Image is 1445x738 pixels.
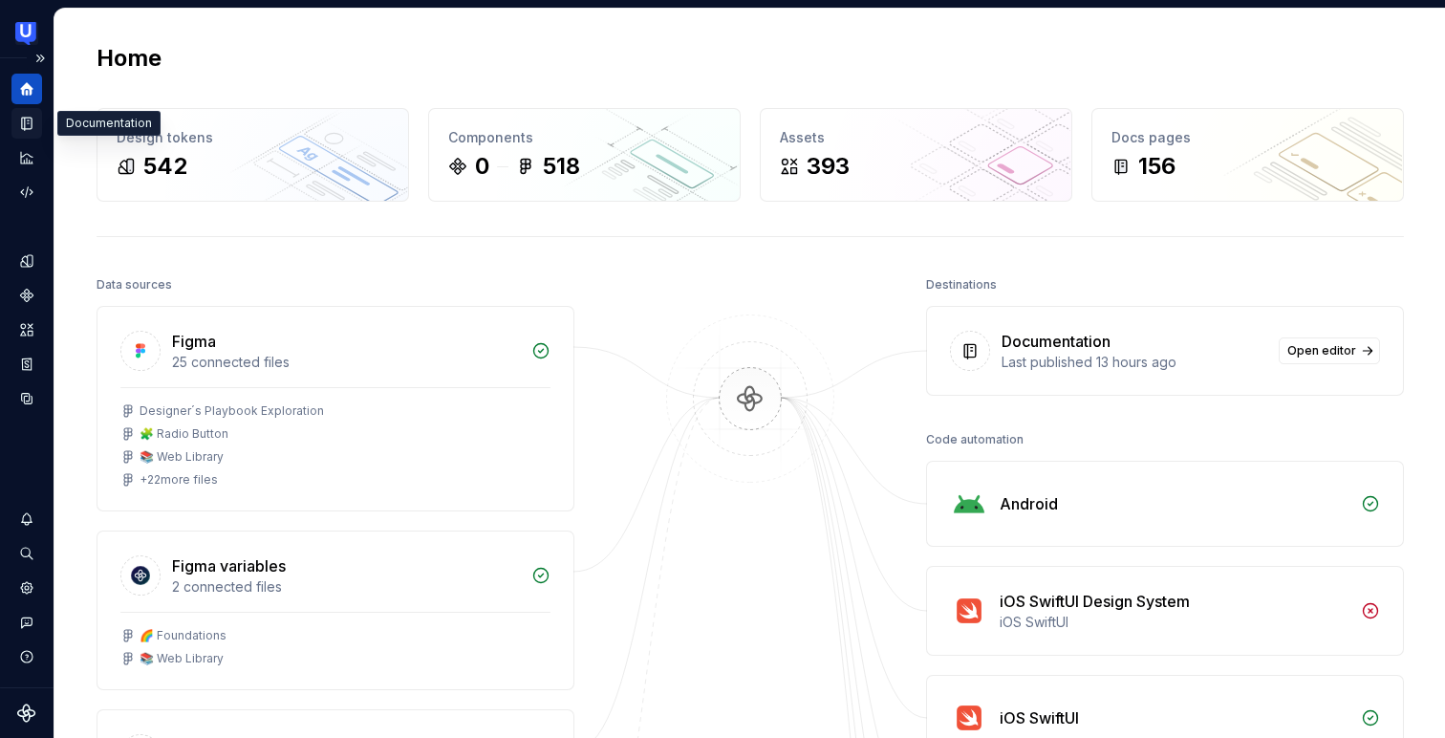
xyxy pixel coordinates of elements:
div: Design tokens [117,128,389,147]
div: iOS SwiftUI [1000,613,1349,632]
a: Data sources [11,383,42,414]
div: + 22 more files [140,472,218,488]
button: Contact support [11,607,42,638]
div: 156 [1138,151,1175,182]
div: Last published 13 hours ago [1002,353,1267,372]
div: Android [1000,492,1058,515]
a: Components0518 [428,108,741,202]
div: Docs pages [1111,128,1384,147]
a: Code automation [11,177,42,207]
a: Settings [11,573,42,603]
div: Destinations [926,271,997,298]
button: Expand sidebar [27,45,54,72]
div: Assets [780,128,1052,147]
a: Assets [11,315,42,345]
a: Assets393 [760,108,1072,202]
div: Figma variables [172,554,286,577]
div: 542 [143,151,187,182]
a: Components [11,280,42,311]
div: 🧩 Radio Button [140,426,228,442]
div: 518 [543,151,580,182]
div: 0 [475,151,489,182]
div: Components [448,128,721,147]
div: iOS SwiftUI [1000,706,1079,729]
a: Figma variables2 connected files🌈 Foundations📚 Web Library [97,531,574,690]
div: iOS SwiftUI Design System [1000,590,1190,613]
div: Figma [172,330,216,353]
a: Docs pages156 [1091,108,1404,202]
a: Design tokens542 [97,108,409,202]
a: Documentation [11,108,42,139]
div: Designer´s Playbook Exploration [140,403,324,419]
svg: Supernova Logo [17,704,36,723]
a: Home [11,74,42,104]
div: Documentation [1002,330,1111,353]
div: 🌈 Foundations [140,628,226,643]
a: Open editor [1279,337,1380,364]
div: Documentation [57,111,161,136]
button: Notifications [11,504,42,534]
div: 393 [807,151,850,182]
div: Data sources [97,271,172,298]
h2: Home [97,43,162,74]
div: Code automation [926,426,1024,453]
span: Open editor [1287,343,1356,358]
button: Search ⌘K [11,538,42,569]
div: 📚 Web Library [140,449,224,465]
img: 41adf70f-fc1c-4662-8e2d-d2ab9c673b1b.png [15,22,38,45]
a: Design tokens [11,246,42,276]
a: Storybook stories [11,349,42,380]
a: Figma25 connected filesDesigner´s Playbook Exploration🧩 Radio Button📚 Web Library+22more files [97,306,574,511]
a: Analytics [11,142,42,173]
div: 📚 Web Library [140,651,224,666]
div: 25 connected files [172,353,520,372]
div: 2 connected files [172,577,520,597]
